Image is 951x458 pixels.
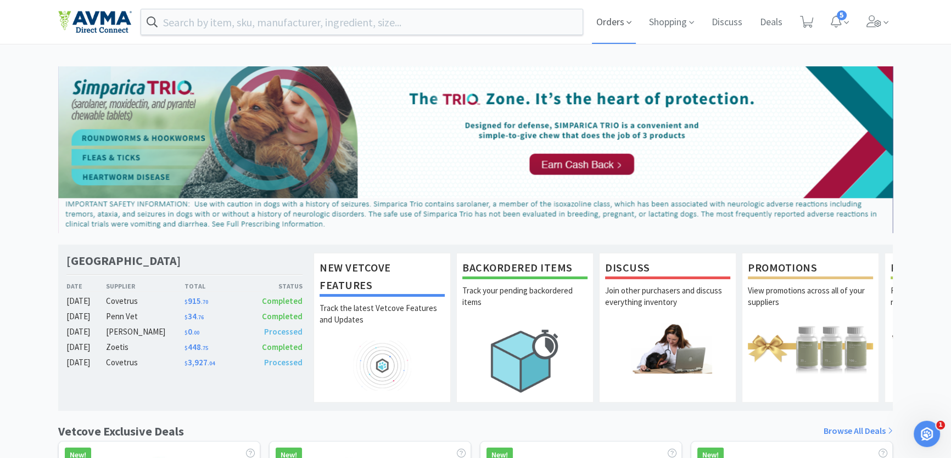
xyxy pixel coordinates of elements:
[106,341,184,354] div: Zoetis
[320,341,445,391] img: hero_feature_roadmap.png
[605,285,730,323] p: Join other purchasers and discuss everything inventory
[66,356,106,369] div: [DATE]
[184,281,244,291] div: Total
[66,310,303,323] a: [DATE]Penn Vet$34.76Completed
[66,253,181,269] h1: [GEOGRAPHIC_DATA]
[748,285,873,323] p: View promotions across all of your suppliers
[262,296,303,306] span: Completed
[58,10,132,33] img: e4e33dab9f054f5782a47901c742baa9_102.png
[462,285,588,323] p: Track your pending backordered items
[742,253,879,402] a: PromotionsView promotions across all of your suppliers
[66,310,106,323] div: [DATE]
[605,323,730,373] img: hero_discuss.png
[320,259,445,297] h1: New Vetcove Features
[106,325,184,338] div: [PERSON_NAME]
[748,323,873,373] img: hero_promotions.png
[106,310,184,323] div: Penn Vet
[262,342,303,352] span: Completed
[462,259,588,279] h1: Backordered Items
[66,295,303,308] a: [DATE]Covetrus$915.70Completed
[184,329,188,336] span: $
[748,259,873,279] h1: Promotions
[66,325,106,338] div: [DATE]
[201,298,208,306] span: . 70
[837,10,847,20] span: 5
[707,18,747,27] a: Discuss
[824,424,893,438] a: Browse All Deals
[314,253,451,402] a: New Vetcove FeaturesTrack the latest Vetcove Features and Updates
[243,281,303,291] div: Status
[66,356,303,369] a: [DATE]Covetrus$3,927.04Processed
[201,344,208,352] span: . 75
[184,344,188,352] span: $
[141,9,583,35] input: Search by item, sku, manufacturer, ingredient, size...
[106,356,184,369] div: Covetrus
[184,311,204,321] span: 34
[756,18,787,27] a: Deals
[462,323,588,398] img: hero_backorders.png
[106,295,184,308] div: Covetrus
[184,296,208,306] span: 915
[456,253,594,402] a: Backordered ItemsTrack your pending backordered items
[936,421,945,429] span: 1
[184,298,188,306] span: $
[208,360,215,367] span: . 04
[58,66,893,233] img: d2d77c193a314c21b65cb967bbf24cd3_44.png
[66,341,303,354] a: [DATE]Zoetis$448.75Completed
[197,314,204,321] span: . 76
[58,422,184,441] h1: Vetcove Exclusive Deals
[66,325,303,338] a: [DATE][PERSON_NAME]$0.00Processed
[320,302,445,341] p: Track the latest Vetcove Features and Updates
[184,360,188,367] span: $
[262,311,303,321] span: Completed
[192,329,199,336] span: . 00
[66,295,106,308] div: [DATE]
[66,341,106,354] div: [DATE]
[184,357,215,367] span: 3,927
[106,281,184,291] div: Supplier
[184,326,199,337] span: 0
[605,259,730,279] h1: Discuss
[184,342,208,352] span: 448
[914,421,940,447] iframe: Intercom live chat
[184,314,188,321] span: $
[264,326,303,337] span: Processed
[66,281,106,291] div: Date
[599,253,736,402] a: DiscussJoin other purchasers and discuss everything inventory
[264,357,303,367] span: Processed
